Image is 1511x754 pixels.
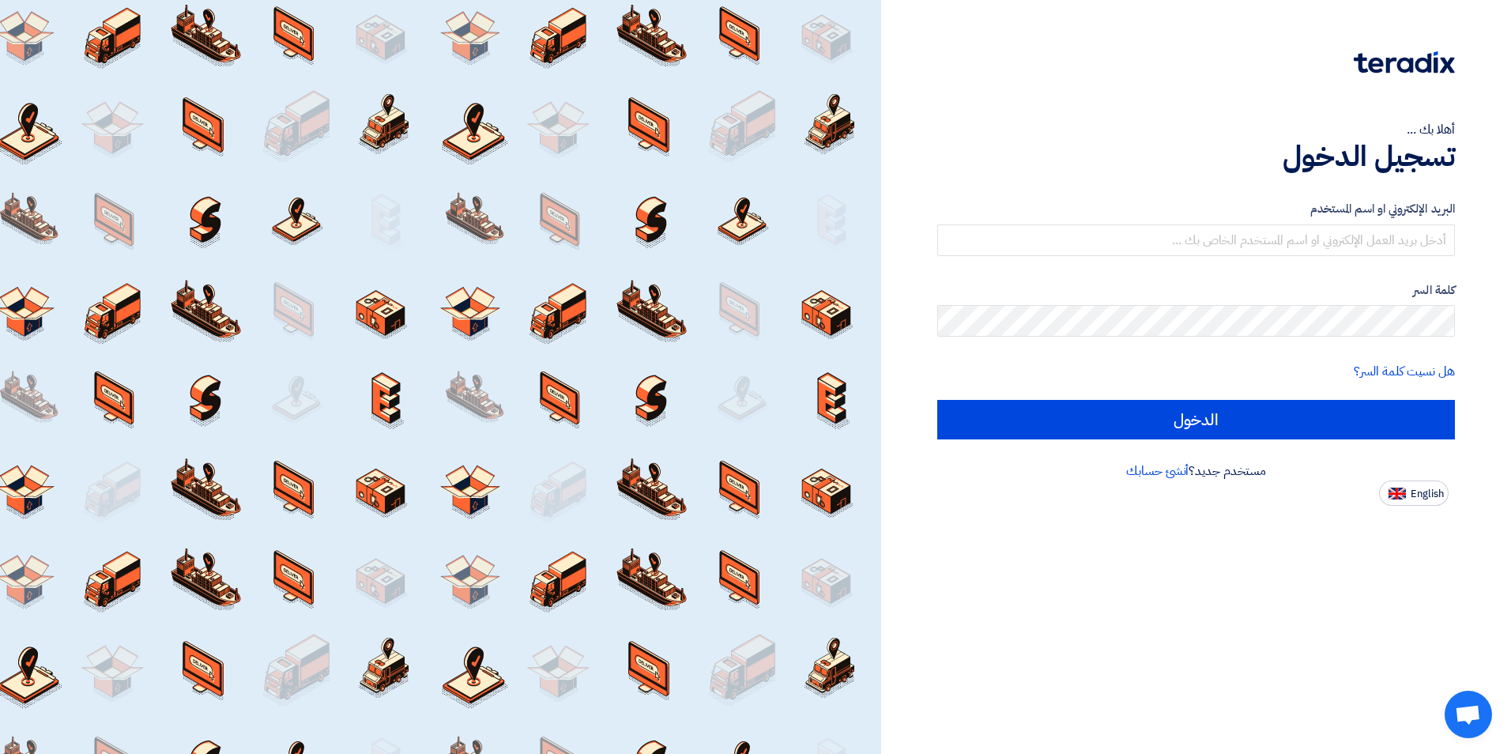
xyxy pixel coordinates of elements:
[937,139,1455,174] h1: تسجيل الدخول
[937,462,1455,481] div: مستخدم جديد؟
[937,400,1455,439] input: الدخول
[1411,488,1444,500] span: English
[1126,462,1189,481] a: أنشئ حسابك
[1354,51,1455,74] img: Teradix logo
[937,281,1455,300] label: كلمة السر
[937,120,1455,139] div: أهلا بك ...
[1379,481,1449,506] button: English
[1389,488,1406,500] img: en-US.png
[937,200,1455,218] label: البريد الإلكتروني او اسم المستخدم
[937,224,1455,256] input: أدخل بريد العمل الإلكتروني او اسم المستخدم الخاص بك ...
[1354,362,1455,381] a: هل نسيت كلمة السر؟
[1445,691,1492,738] a: Open chat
